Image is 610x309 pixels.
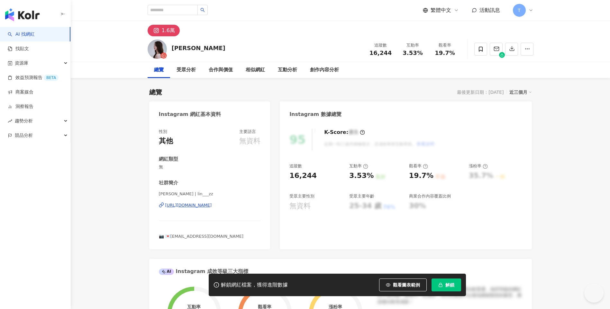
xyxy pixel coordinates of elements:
div: 受眾主要性別 [289,193,314,199]
div: 互動率 [349,163,368,169]
div: 無資料 [289,201,311,211]
div: 網紅類型 [159,156,178,163]
img: KOL Avatar [148,40,167,59]
div: 其他 [159,136,173,146]
div: 無資料 [239,136,260,146]
button: 1.6萬 [148,25,180,36]
div: 19.7% [409,171,433,181]
div: 互動率 [401,42,425,49]
div: 主要語言 [239,129,256,135]
span: 競品分析 [15,128,33,143]
div: 創作內容分析 [310,66,339,74]
span: 解鎖 [445,282,454,287]
a: 商案媒合 [8,89,33,95]
div: Instagram 網紅基本資料 [159,111,221,118]
button: 觀看圖表範例 [379,278,427,291]
div: 合作與價值 [209,66,233,74]
img: logo [5,8,40,21]
div: [PERSON_NAME] [172,44,225,52]
div: 最後更新日期：[DATE] [457,90,504,95]
div: 觀看率 [433,42,457,49]
div: 總覽 [149,88,162,97]
div: Instagram 成效等級三大指標 [159,268,248,275]
div: AI [159,269,174,275]
div: 追蹤數 [369,42,393,49]
span: 繁體中文 [431,7,451,14]
span: 活動訊息 [479,7,500,13]
div: 總覽 [154,66,164,74]
div: [URL][DOMAIN_NAME] [165,202,212,208]
span: 趨勢分析 [15,114,33,128]
span: 資源庫 [15,56,28,70]
div: Instagram 數據總覽 [289,111,341,118]
span: search [200,8,205,12]
a: 洞察報告 [8,103,33,110]
div: 追蹤數 [289,163,302,169]
div: 商業合作內容覆蓋比例 [409,193,451,199]
div: 漲粉率 [469,163,488,169]
span: 無 [159,164,261,170]
span: [PERSON_NAME] | lin___zz [159,191,261,197]
div: 互動分析 [278,66,297,74]
div: 社群簡介 [159,180,178,186]
span: rise [8,119,12,123]
div: 觀看率 [409,163,428,169]
div: 相似網紅 [246,66,265,74]
div: 受眾分析 [177,66,196,74]
span: 📷 💌[EMAIL_ADDRESS][DOMAIN_NAME] [159,234,243,239]
div: 1.6萬 [162,26,175,35]
span: 觀看圖表範例 [393,282,420,287]
div: 近三個月 [509,88,532,96]
a: 找貼文 [8,46,29,52]
a: [URL][DOMAIN_NAME] [159,202,261,208]
a: searchAI 找網紅 [8,31,35,38]
span: T [518,7,521,14]
div: 3.53% [349,171,374,181]
span: 16,244 [369,49,392,56]
div: K-Score : [324,129,365,136]
div: 解鎖網紅檔案，獲得進階數據 [221,282,288,288]
button: 解鎖 [432,278,461,291]
div: 16,244 [289,171,317,181]
div: 受眾主要年齡 [349,193,374,199]
span: 3.53% [403,50,423,56]
span: 19.7% [435,50,455,56]
a: 效益預測報告BETA [8,75,59,81]
div: 性別 [159,129,167,135]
